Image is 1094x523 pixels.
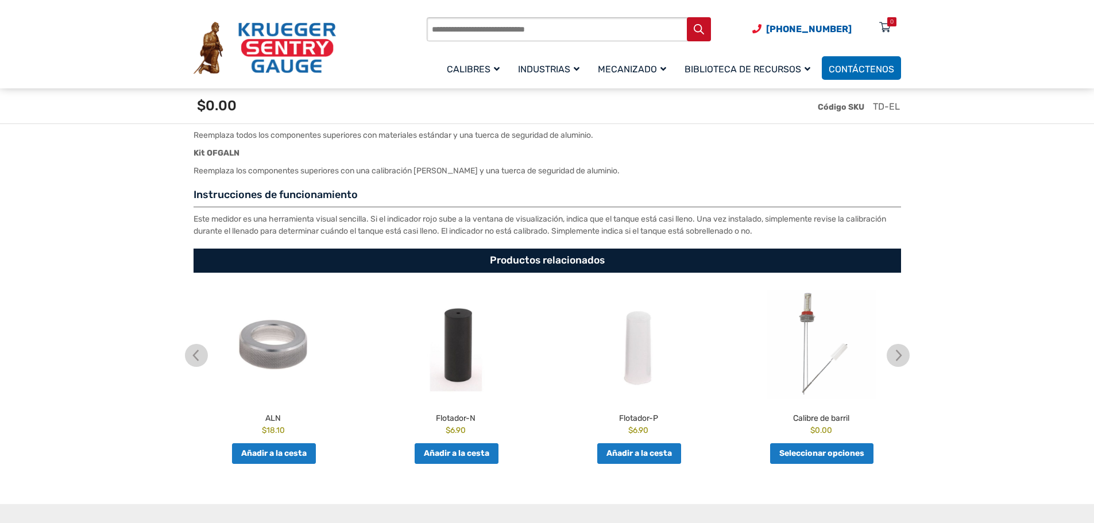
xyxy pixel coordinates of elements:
a: Añadir al carrito: “Float-P” [597,443,681,464]
a: Flotador-N $6.90 [368,290,544,436]
a: Calibre de barril $0.00 [733,290,910,436]
font: Biblioteca de recursos [685,64,801,75]
font: Código SKU [818,102,864,112]
font: Calibres [447,64,490,75]
font: ALN [265,413,281,423]
font: Kit OFGALN [194,148,239,158]
font: Reemplaza los componentes superiores con una calibración [PERSON_NAME] y una tuerca de seguridad ... [194,166,620,176]
img: Flotador-P [550,290,727,399]
font: TD-EL [873,101,900,112]
font: Añadir a la cesta [241,448,307,458]
font: $ [628,425,633,435]
img: Calibre de barril [733,290,910,399]
a: Añadir al carrito: “Calibre de barril” [770,443,873,464]
a: Añadir al carrito: “Float-N” [415,443,498,464]
font: Calibre de barril [793,413,849,423]
a: Número de teléfono (920) 434-8860 [752,22,852,36]
img: Flotador-N [368,290,544,399]
font: Industrias [518,64,570,75]
img: Medidor centinela Krueger [194,22,336,75]
font: 0.00 [815,425,832,435]
a: Mecanizado [591,55,678,82]
font: Productos relacionados [490,254,605,266]
a: Contáctenos [822,56,901,80]
font: Flotador-P [619,413,658,423]
font: Contáctenos [829,64,894,75]
font: $ [446,425,450,435]
font: Instrucciones de funcionamiento [194,188,358,201]
font: $ [262,425,266,435]
font: [PHONE_NUMBER] [766,24,852,34]
img: ALN [185,290,362,399]
font: 18.10 [266,425,285,435]
font: Este medidor es una herramienta visual sencilla. Si el indicador rojo sube a la ventana de visual... [194,214,886,236]
font: Mecanizado [598,64,657,75]
a: Calibres [440,55,511,82]
a: ALN $18.10 [185,290,362,436]
font: Añadir a la cesta [424,448,489,458]
font: Seleccionar opciones [779,448,864,458]
font: 6.90 [633,425,648,435]
a: Industrias [511,55,591,82]
font: 6.90 [450,425,466,435]
img: chevron-left.svg [185,344,208,367]
font: Reemplaza todos los componentes superiores con materiales estándar y una tuerca de seguridad de a... [194,130,593,140]
a: Añadir al carrito: “ALN” [232,443,316,464]
img: chevron-right.svg [887,344,910,367]
a: Flotador-P $6.90 [550,290,727,436]
font: $ [810,425,815,435]
a: Biblioteca de recursos [678,55,822,82]
font: Añadir a la cesta [606,448,672,458]
font: 0 [890,18,894,25]
font: Flotador-N [436,413,476,423]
